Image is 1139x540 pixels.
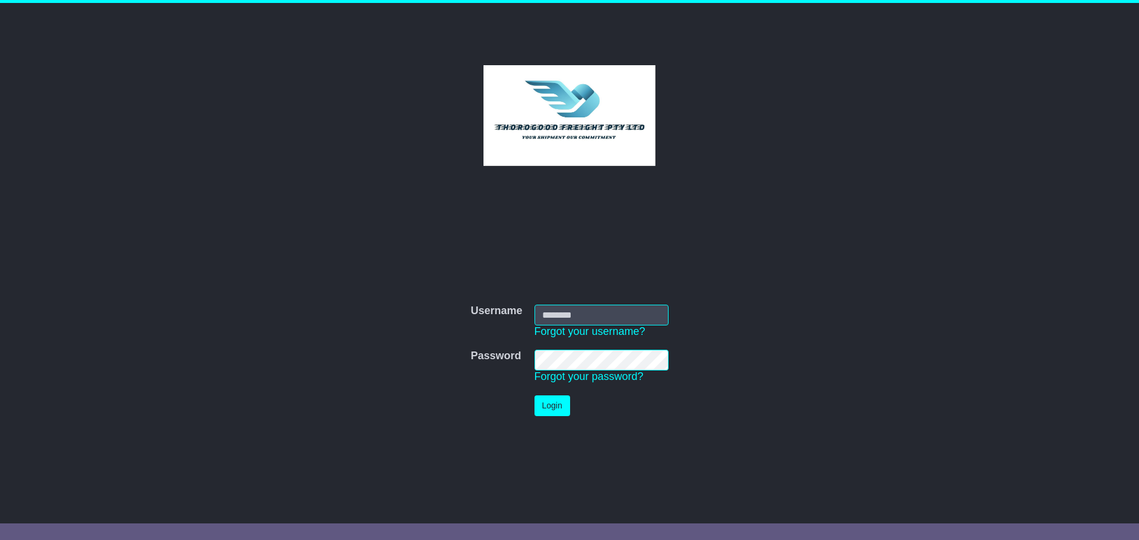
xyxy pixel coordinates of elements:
[534,370,644,382] a: Forgot your password?
[483,65,656,166] img: Thorogood Freight Pty Ltd
[534,395,570,416] button: Login
[470,305,522,318] label: Username
[470,350,521,363] label: Password
[534,325,645,337] a: Forgot your username?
